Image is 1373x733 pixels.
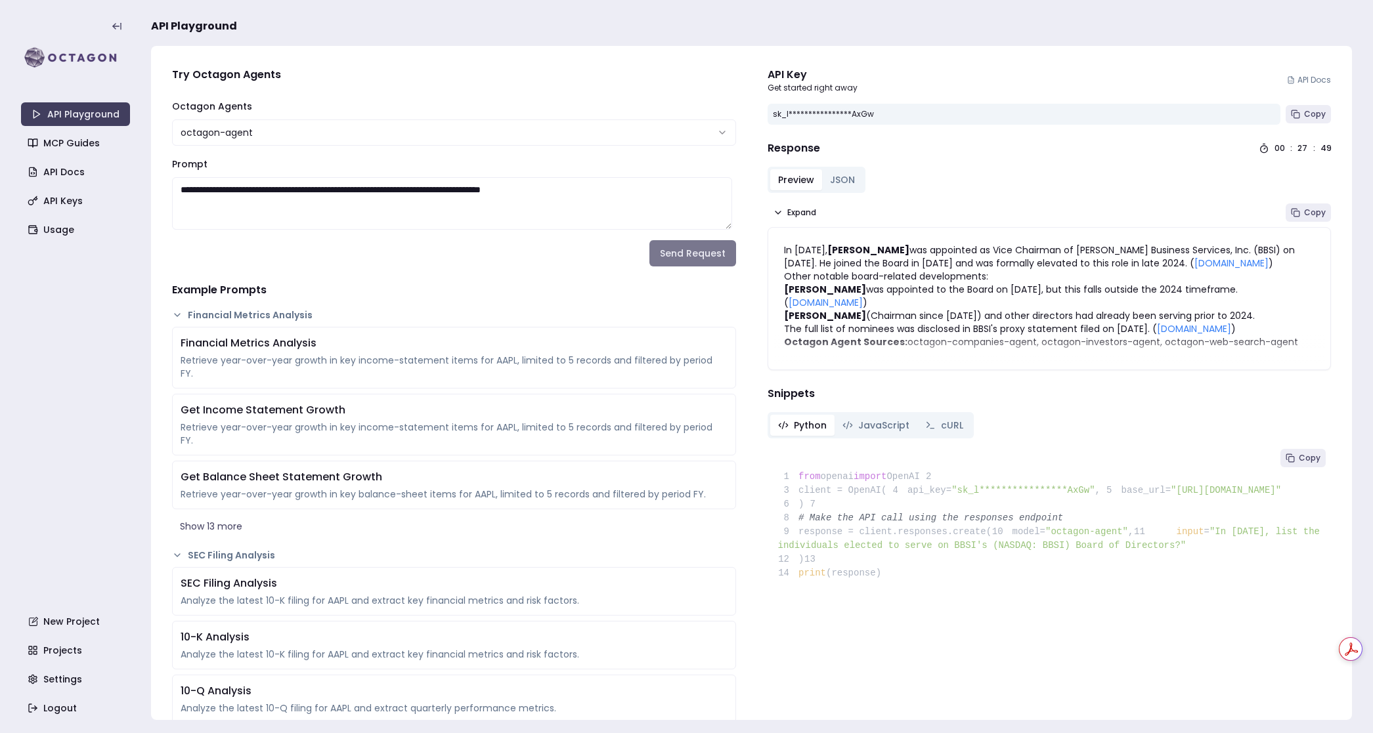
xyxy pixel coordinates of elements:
a: Settings [22,667,131,691]
div: Analyze the latest 10-K filing for AAPL and extract key financial metrics and risk factors. [181,648,728,661]
div: : [1290,143,1292,154]
span: 8 [778,511,799,525]
span: 3 [778,484,799,497]
span: Python [794,419,827,432]
a: New Project [22,610,131,633]
a: [DOMAIN_NAME] [789,296,863,309]
button: Preview [770,169,822,190]
button: JSON [822,169,863,190]
span: import [854,471,886,482]
span: ) [778,499,804,509]
span: (response) [826,568,881,578]
div: Retrieve year-over-year growth in key income-statement items for AAPL, limited to 5 records and f... [181,421,728,447]
label: Prompt [172,157,207,171]
span: base_url= [1121,485,1171,495]
div: 10-K Analysis [181,629,728,645]
p: octagon-companies-agent, octagon-investors-agent, octagon-web-search-agent [784,335,1315,348]
h4: Try Octagon Agents [172,67,736,83]
a: [DOMAIN_NAME] [1157,322,1231,335]
span: from [798,471,821,482]
a: Projects [22,639,131,662]
img: logo-rect-yK7x_WSZ.svg [21,45,130,71]
button: Copy [1280,449,1326,467]
span: "octagon-agent" [1045,526,1128,537]
span: response = client.responses.create( [778,526,992,537]
span: 1 [778,470,799,484]
span: print [798,568,826,578]
a: API Keys [22,189,131,213]
div: Analyze the latest 10-Q filing for AAPL and extract quarterly performance metrics. [181,702,728,715]
button: Copy [1286,105,1331,123]
span: "[URL][DOMAIN_NAME]" [1171,485,1281,495]
button: Copy [1286,203,1331,222]
div: 00 [1275,143,1285,154]
span: # Make the API call using the responses endpoint [798,513,1063,523]
button: Show 13 more [172,514,736,538]
div: Financial Metrics Analysis [181,335,728,351]
span: 10 [992,525,1013,539]
div: SEC Filing Analysis [181,576,728,591]
div: Retrieve year-over-year growth in key income-statement items for AAPL, limited to 5 records and f... [181,354,728,380]
span: 13 [804,553,825,566]
div: Analyze the latest 10-K filing for AAPL and extract key financial metrics and risk factors. [181,594,728,607]
span: 7 [804,497,825,511]
strong: [PERSON_NAME] [784,309,866,322]
p: Get started right away [768,83,858,93]
h4: Response [768,140,820,156]
button: Expand [768,203,821,222]
div: Retrieve year-over-year growth in key balance-sheet items for AAPL, limited to 5 records and filt... [181,488,728,501]
span: JavaScript [858,419,909,432]
div: 27 [1297,143,1308,154]
a: MCP Guides [22,131,131,155]
span: 11 [1133,525,1154,539]
h4: Example Prompts [172,282,736,298]
span: 9 [778,525,799,539]
a: API Playground [21,102,130,126]
span: Copy [1304,207,1326,218]
span: Copy [1304,109,1326,119]
span: Copy [1299,453,1320,463]
span: = [1204,526,1210,537]
a: API Docs [1287,75,1331,85]
button: Send Request [649,240,736,266]
span: , [1095,485,1101,495]
span: 6 [778,497,799,511]
a: Logout [22,696,131,720]
span: api_key= [907,485,951,495]
span: 12 [778,553,799,566]
h4: Snippets [768,386,1332,402]
p: Other notable board-related developments: [784,270,1315,283]
span: ) [778,554,804,564]
a: Usage [22,218,131,241]
a: [DOMAIN_NAME] [1194,257,1269,270]
button: SEC Filing Analysis [172,549,736,562]
span: , [1128,526,1133,537]
strong: [PERSON_NAME] [827,243,909,257]
span: cURL [941,419,963,432]
span: client = OpenAI( [778,485,887,495]
strong: Octagon Agent Sources: [784,335,907,348]
a: API Docs [22,160,131,184]
span: Expand [787,207,816,218]
p: In [DATE], was appointed as Vice Chairman of [PERSON_NAME] Business Services, Inc. (BBSI) on [DAT... [784,243,1315,270]
span: 14 [778,566,799,580]
span: 5 [1101,484,1122,497]
div: Get Income Statement Growth [181,402,728,418]
li: (Chairman since [DATE]) and other directors had already been serving prior to 2024. [784,309,1315,322]
strong: [PERSON_NAME] [784,283,866,296]
span: 4 [886,484,907,497]
span: 2 [920,470,941,484]
span: API Playground [151,18,237,34]
div: 10-Q Analysis [181,683,728,699]
span: OpenAI [886,471,919,482]
span: input [1177,526,1204,537]
li: was appointed to the Board on [DATE], but this falls outside the 2024 timeframe. ( ) [784,283,1315,309]
div: 49 [1320,143,1331,154]
div: API Key [768,67,858,83]
div: Get Balance Sheet Statement Growth [181,469,728,485]
label: Octagon Agents [172,100,252,113]
p: The full list of nominees was disclosed in BBSI's proxy statement filed on [DATE]. ( ) [784,322,1315,335]
span: model= [1013,526,1045,537]
span: openai [821,471,854,482]
div: : [1313,143,1315,154]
